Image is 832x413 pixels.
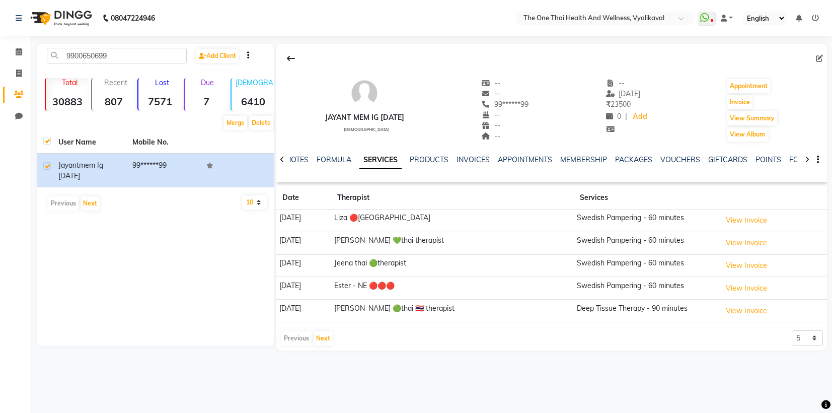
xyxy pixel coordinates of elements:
a: INVOICES [457,155,490,164]
td: Swedish Pampering - 60 minutes [574,210,718,232]
span: 0 [606,112,621,121]
button: Delete [249,116,273,130]
strong: 7 [185,95,228,108]
td: [DATE] [276,277,331,300]
button: Appointment [727,79,770,93]
input: Search by Name/Mobile/Email/Code [47,48,187,63]
button: View Invoice [721,235,772,251]
td: Swedish Pampering - 60 minutes [574,232,718,254]
a: APPOINTMENTS [498,155,552,164]
button: View Invoice [721,303,772,319]
td: [DATE] [276,254,331,277]
span: -- [606,79,625,88]
strong: 30883 [46,95,89,108]
a: GIFTCARDS [708,155,747,164]
strong: 807 [92,95,135,108]
span: mem ig [DATE] [58,161,103,180]
span: -- [481,79,500,88]
a: Add [631,110,649,124]
td: Jeena thai 🟢therapist [331,254,574,277]
a: PACKAGES [615,155,652,164]
p: Due [187,78,228,87]
span: -- [481,110,500,119]
td: Ester - NE 🔴🔴🔴 [331,277,574,300]
a: VOUCHERS [660,155,700,164]
th: Mobile No. [126,131,200,154]
span: [DATE] [606,89,641,98]
td: [DATE] [276,210,331,232]
button: View Summary [727,111,777,125]
p: Total [50,78,89,87]
span: ₹ [606,100,611,109]
span: -- [481,121,500,130]
p: Recent [96,78,135,87]
a: PRODUCTS [410,155,448,164]
strong: 7571 [138,95,182,108]
td: [DATE] [276,232,331,254]
a: Add Client [196,49,239,63]
td: Liza 🔴[GEOGRAPHIC_DATA] [331,210,574,232]
button: Merge [224,116,247,130]
button: Next [81,196,100,211]
div: Back to Client [280,49,301,68]
span: -- [481,89,500,98]
td: Swedish Pampering - 60 minutes [574,277,718,300]
th: Services [574,186,718,210]
div: Jayant mem ig [DATE] [325,112,404,123]
img: logo [26,4,95,32]
td: Deep Tissue Therapy - 90 minutes [574,300,718,322]
span: 23500 [606,100,631,109]
a: POINTS [755,155,781,164]
button: View Invoice [721,213,772,228]
span: Jayant [58,161,79,170]
button: Invoice [727,95,752,109]
a: SERVICES [359,151,402,169]
td: [PERSON_NAME] 💚thai therapist [331,232,574,254]
b: 08047224946 [111,4,155,32]
td: Swedish Pampering - 60 minutes [574,254,718,277]
td: [PERSON_NAME] 🟢thai 🇹🇭 therapist [331,300,574,322]
td: [DATE] [276,300,331,322]
p: Lost [142,78,182,87]
img: avatar [349,78,380,108]
span: [DEMOGRAPHIC_DATA] [344,127,390,132]
button: View Album [727,127,768,142]
p: [DEMOGRAPHIC_DATA] [236,78,275,87]
span: -- [481,131,500,141]
button: View Invoice [721,258,772,273]
span: | [625,111,627,122]
a: MEMBERSHIP [560,155,607,164]
th: User Name [52,131,126,154]
a: FORMULA [317,155,351,164]
button: Next [314,331,333,346]
th: Therapist [331,186,574,210]
a: FORMS [789,155,814,164]
strong: 6410 [232,95,275,108]
a: NOTES [286,155,309,164]
th: Date [276,186,331,210]
button: View Invoice [721,281,772,296]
